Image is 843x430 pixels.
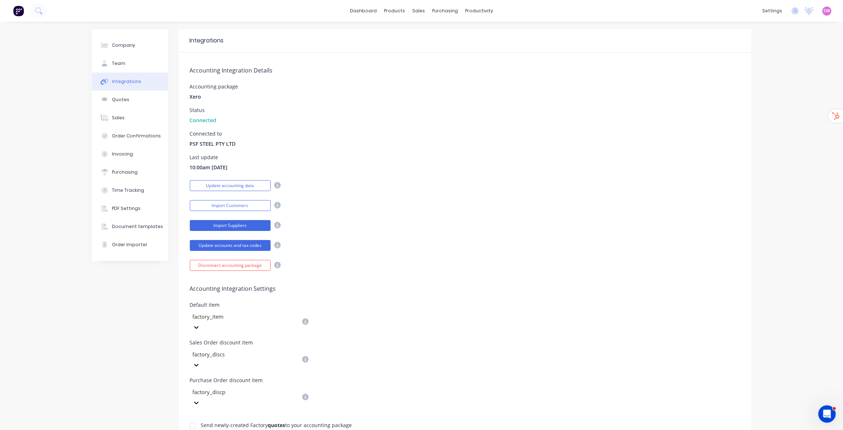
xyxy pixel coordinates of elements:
[409,5,429,16] div: sales
[818,405,836,423] iframe: Intercom live chat
[112,115,125,121] div: Sales
[112,169,138,175] div: Purchasing
[92,54,168,73] button: Team
[190,140,236,148] span: PSF STEEL PTY LTD
[190,155,228,160] div: Last update
[190,200,271,211] button: Import Customers
[92,127,168,145] button: Order Confirmations
[112,133,161,139] div: Order Confirmations
[112,187,144,194] div: Time Tracking
[190,180,271,191] button: Update accounting data
[112,151,133,157] div: Invoicing
[190,67,740,74] h5: Accounting Integration Details
[112,205,141,212] div: PDF Settings
[190,93,201,100] span: Xero
[346,5,380,16] a: dashboard
[759,5,786,16] div: settings
[201,423,352,428] div: Send newly-created Factory to your accounting package
[190,131,236,136] div: Connected to
[190,240,271,251] button: Update accounts and tax codes
[92,91,168,109] button: Quotes
[824,8,830,14] span: SW
[112,223,163,230] div: Document templates
[429,5,462,16] div: purchasing
[112,96,129,103] div: Quotes
[190,220,271,231] button: Import Suppliers
[190,378,309,383] div: Purchase Order discount item
[92,145,168,163] button: Invoicing
[112,241,147,248] div: Order Importer
[92,236,168,254] button: Order Importer
[190,285,740,292] h5: Accounting Integration Settings
[462,5,497,16] div: productivity
[13,5,24,16] img: Factory
[92,73,168,91] button: Integrations
[380,5,409,16] div: products
[112,42,135,49] div: Company
[268,422,285,429] b: quotes
[190,260,271,271] button: Disconnect accounting package
[190,340,309,345] div: Sales Order discount item
[92,181,168,199] button: Time Tracking
[190,36,224,45] div: Integrations
[190,302,309,307] div: Default item
[92,218,168,236] button: Document templates
[112,60,125,67] div: Team
[92,109,168,127] button: Sales
[190,108,217,113] div: Status
[92,163,168,181] button: Purchasing
[92,36,168,54] button: Company
[190,116,217,124] span: Connected
[92,199,168,218] button: PDF Settings
[112,78,141,85] div: Integrations
[190,164,228,171] span: 10:00am [DATE]
[190,84,238,89] div: Accounting package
